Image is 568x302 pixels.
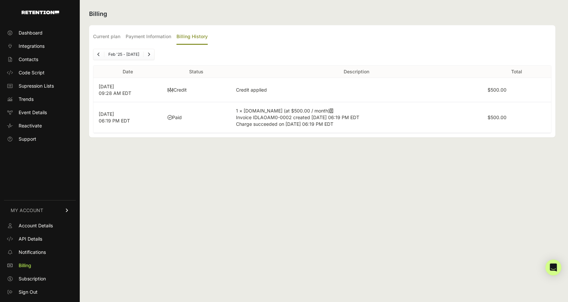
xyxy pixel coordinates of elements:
[4,41,76,51] a: Integrations
[93,66,162,78] th: Date
[4,134,76,144] a: Support
[19,83,54,89] span: Supression Lists
[144,49,154,60] a: Next
[545,260,561,275] div: Open Intercom Messenger
[89,9,555,19] h2: Billing
[19,122,42,129] span: Reactivate
[19,56,38,63] span: Contacts
[19,43,45,49] span: Integrations
[93,29,120,45] label: Current plan
[176,29,208,45] label: Billing History
[4,247,76,258] a: Notifications
[4,94,76,105] a: Trends
[482,66,551,78] th: Total
[4,120,76,131] a: Reactivate
[99,83,157,97] p: [DATE] 09:28 AM EDT
[104,52,143,57] li: Feb '25 - [DATE]
[231,66,482,78] th: Description
[19,222,53,229] span: Account Details
[19,262,31,269] span: Billing
[11,207,43,214] span: MY ACCOUNT
[19,289,38,295] span: Sign Out
[488,114,507,120] label: $500.00
[4,234,76,244] a: API Details
[4,220,76,231] a: Account Details
[231,102,482,133] td: 1 × [DOMAIN_NAME] (at $500.00 / month)
[4,67,76,78] a: Code Script
[162,78,231,102] td: Credit
[231,78,482,102] td: Credit applied
[4,200,76,220] a: MY ACCOUNT
[236,121,333,127] span: Charge succeeded on [DATE] 06:19 PM EDT
[162,102,231,133] td: Paid
[22,11,59,14] img: Retention.com
[93,49,104,60] a: Previous
[4,273,76,284] a: Subscription
[236,114,359,120] span: Invoice IDLAOAM0-0002 created [DATE] 06:19 PM EDT
[4,287,76,297] a: Sign Out
[19,275,46,282] span: Subscription
[19,30,43,36] span: Dashboard
[4,81,76,91] a: Supression Lists
[19,236,42,242] span: API Details
[19,249,46,256] span: Notifications
[4,260,76,271] a: Billing
[488,87,507,93] label: $500.00
[99,111,157,124] p: [DATE] 06:19 PM EDT
[19,69,45,76] span: Code Script
[4,28,76,38] a: Dashboard
[19,136,36,142] span: Support
[19,96,34,103] span: Trends
[4,107,76,118] a: Event Details
[4,54,76,65] a: Contacts
[162,66,231,78] th: Status
[126,29,171,45] label: Payment Information
[19,109,47,116] span: Event Details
